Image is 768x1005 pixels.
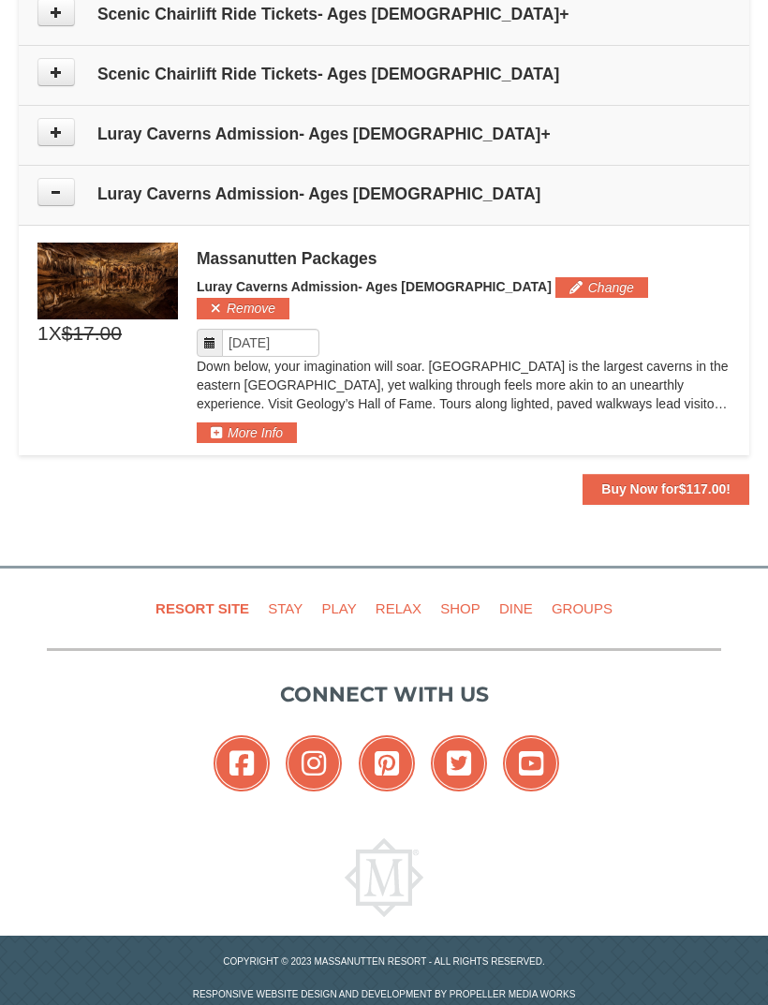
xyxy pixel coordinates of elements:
[37,243,178,319] img: 6619879-49-cfcc8d86.jpg
[197,279,552,294] span: Luray Caverns Admission- Ages [DEMOGRAPHIC_DATA]
[368,587,429,629] a: Relax
[197,357,731,413] p: Down below, your imagination will soar. [GEOGRAPHIC_DATA] is the largest caverns in the eastern [...
[47,679,721,710] p: Connect with us
[314,587,363,629] a: Play
[49,319,62,347] span: X
[37,319,49,347] span: 1
[492,587,540,629] a: Dine
[679,481,727,496] span: $117.00
[37,185,731,203] h4: Luray Caverns Admission- Ages [DEMOGRAPHIC_DATA]
[33,954,735,968] p: Copyright © 2023 Massanutten Resort - All Rights Reserved.
[583,474,749,504] button: Buy Now for$117.00!
[601,481,731,496] strong: Buy Now for !
[62,319,122,347] span: $17.00
[37,125,731,143] h4: Luray Caverns Admission- Ages [DEMOGRAPHIC_DATA]+
[345,838,423,917] img: Massanutten Resort Logo
[433,587,488,629] a: Shop
[148,587,257,629] a: Resort Site
[197,298,289,318] button: Remove
[197,422,297,443] button: More Info
[544,587,620,629] a: Groups
[555,277,648,298] button: Change
[37,5,731,23] h4: Scenic Chairlift Ride Tickets- Ages [DEMOGRAPHIC_DATA]+
[193,989,576,999] a: Responsive website design and development by Propeller Media Works
[260,587,310,629] a: Stay
[197,249,731,268] div: Massanutten Packages
[37,65,731,83] h4: Scenic Chairlift Ride Tickets- Ages [DEMOGRAPHIC_DATA]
